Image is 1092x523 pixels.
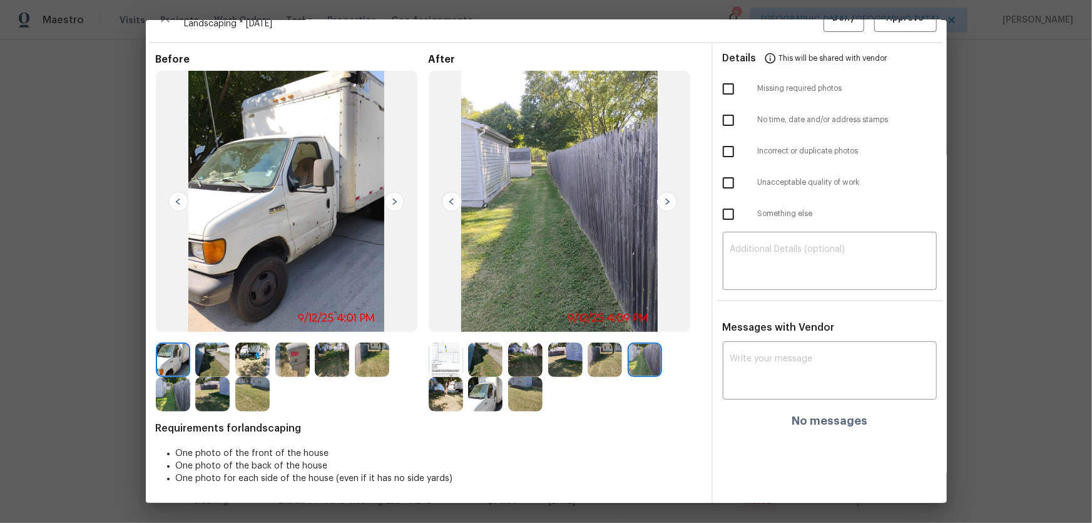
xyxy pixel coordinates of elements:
[758,115,937,125] span: No time, date and/or address stamps
[713,73,947,105] div: Missing required photos
[168,192,188,212] img: left-chevron-button-url
[713,199,947,230] div: Something else
[758,146,937,157] span: Incorrect or duplicate photos
[713,105,947,136] div: No time, date and/or address stamps
[758,83,937,94] span: Missing required photos
[176,447,702,460] li: One photo of the front of the house
[758,209,937,219] span: Something else
[779,43,887,73] span: This will be shared with vendor
[713,136,947,167] div: Incorrect or duplicate photos
[185,18,824,30] span: Landscaping * [DATE]
[384,192,404,212] img: right-chevron-button-url
[723,43,757,73] span: Details
[176,460,702,472] li: One photo of the back of the house
[713,167,947,199] div: Unacceptable quality of work
[429,53,702,66] span: After
[176,472,702,485] li: One photo for each side of the house (even if it has no side yards)
[442,192,462,212] img: left-chevron-button-url
[792,415,867,427] h4: No messages
[156,422,702,435] span: Requirements for landscaping
[156,53,429,66] span: Before
[723,323,835,333] span: Messages with Vendor
[758,177,937,188] span: Unacceptable quality of work
[657,192,677,212] img: right-chevron-button-url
